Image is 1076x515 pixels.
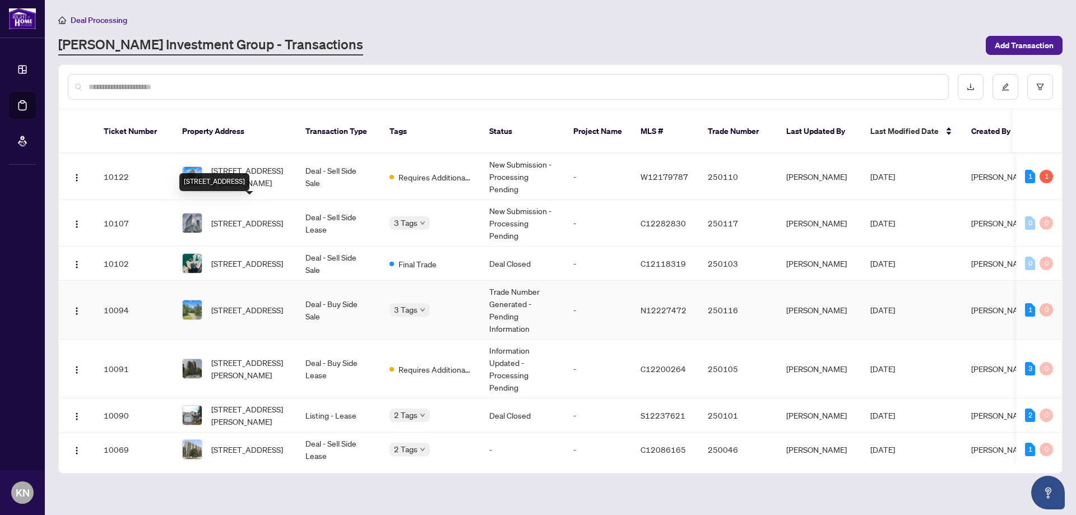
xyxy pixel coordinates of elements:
td: 250101 [699,398,777,433]
td: 250117 [699,200,777,247]
td: Listing - Lease [296,398,381,433]
th: Tags [381,110,480,154]
span: [STREET_ADDRESS] [211,217,283,229]
img: Logo [72,365,81,374]
td: 10107 [95,200,173,247]
span: [DATE] [870,218,895,228]
span: Last Modified Date [870,125,939,137]
span: [STREET_ADDRESS] [211,443,283,456]
td: 10094 [95,281,173,340]
td: Deal - Sell Side Sale [296,247,381,281]
img: Logo [72,446,81,455]
div: 0 [1040,362,1053,375]
td: [PERSON_NAME] [777,340,861,398]
img: Logo [72,260,81,269]
button: Logo [68,254,86,272]
button: edit [992,74,1018,100]
img: Logo [72,412,81,421]
div: 1 [1025,170,1035,183]
td: 10122 [95,154,173,200]
td: Trade Number Generated - Pending Information [480,281,564,340]
td: New Submission - Processing Pending [480,200,564,247]
img: thumbnail-img [183,300,202,319]
button: Logo [68,440,86,458]
img: thumbnail-img [183,440,202,459]
td: 250110 [699,154,777,200]
a: [PERSON_NAME] Investment Group - Transactions [58,35,363,55]
span: Requires Additional Docs [398,171,471,183]
th: Status [480,110,564,154]
td: [PERSON_NAME] [777,433,861,467]
td: - [564,340,632,398]
td: [PERSON_NAME] [777,247,861,281]
span: C12282830 [641,218,686,228]
td: Deal - Sell Side Lease [296,433,381,467]
button: Logo [68,406,86,424]
td: 10102 [95,247,173,281]
td: [PERSON_NAME] [777,398,861,433]
span: [DATE] [870,364,895,374]
div: 0 [1025,257,1035,270]
span: [STREET_ADDRESS][PERSON_NAME] [211,164,287,189]
td: New Submission - Processing Pending [480,154,564,200]
span: Add Transaction [995,36,1054,54]
button: Logo [68,360,86,378]
td: Deal - Sell Side Sale [296,154,381,200]
td: 10069 [95,433,173,467]
span: [PERSON_NAME] [971,444,1032,454]
button: Add Transaction [986,36,1063,55]
span: [PERSON_NAME] [971,171,1032,182]
span: down [420,447,425,452]
span: Deal Processing [71,15,127,25]
span: [DATE] [870,258,895,268]
span: edit [1001,83,1009,91]
span: [DATE] [870,171,895,182]
td: [PERSON_NAME] [777,281,861,340]
th: Last Modified Date [861,110,962,154]
span: down [420,220,425,226]
span: [PERSON_NAME] [971,364,1032,374]
div: 0 [1025,216,1035,230]
td: Deal - Buy Side Sale [296,281,381,340]
span: [PERSON_NAME] [971,258,1032,268]
span: S12237621 [641,410,685,420]
th: Transaction Type [296,110,381,154]
button: Logo [68,214,86,232]
td: 250103 [699,247,777,281]
div: 0 [1040,409,1053,422]
th: Ticket Number [95,110,173,154]
span: [STREET_ADDRESS] [211,257,283,270]
div: 2 [1025,409,1035,422]
td: Deal Closed [480,398,564,433]
td: - [564,200,632,247]
th: Created By [962,110,1029,154]
span: [STREET_ADDRESS][PERSON_NAME] [211,403,287,428]
span: 3 Tags [394,216,418,229]
div: 0 [1040,216,1053,230]
span: C12086165 [641,444,686,454]
img: thumbnail-img [183,167,202,186]
img: thumbnail-img [183,254,202,273]
div: 3 [1025,362,1035,375]
span: 2 Tags [394,443,418,456]
span: W12179787 [641,171,688,182]
td: 10090 [95,398,173,433]
div: 0 [1040,303,1053,317]
th: Property Address [173,110,296,154]
span: N12227472 [641,305,687,315]
button: Open asap [1031,476,1065,509]
td: [PERSON_NAME] [777,200,861,247]
div: 1 [1025,303,1035,317]
span: [PERSON_NAME] [971,410,1032,420]
th: MLS # [632,110,699,154]
span: down [420,307,425,313]
button: Logo [68,301,86,319]
td: - [564,281,632,340]
th: Trade Number [699,110,777,154]
td: Deal Closed [480,247,564,281]
td: - [564,433,632,467]
td: - [564,154,632,200]
span: download [967,83,975,91]
span: C12200264 [641,364,686,374]
div: 1 [1025,443,1035,456]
